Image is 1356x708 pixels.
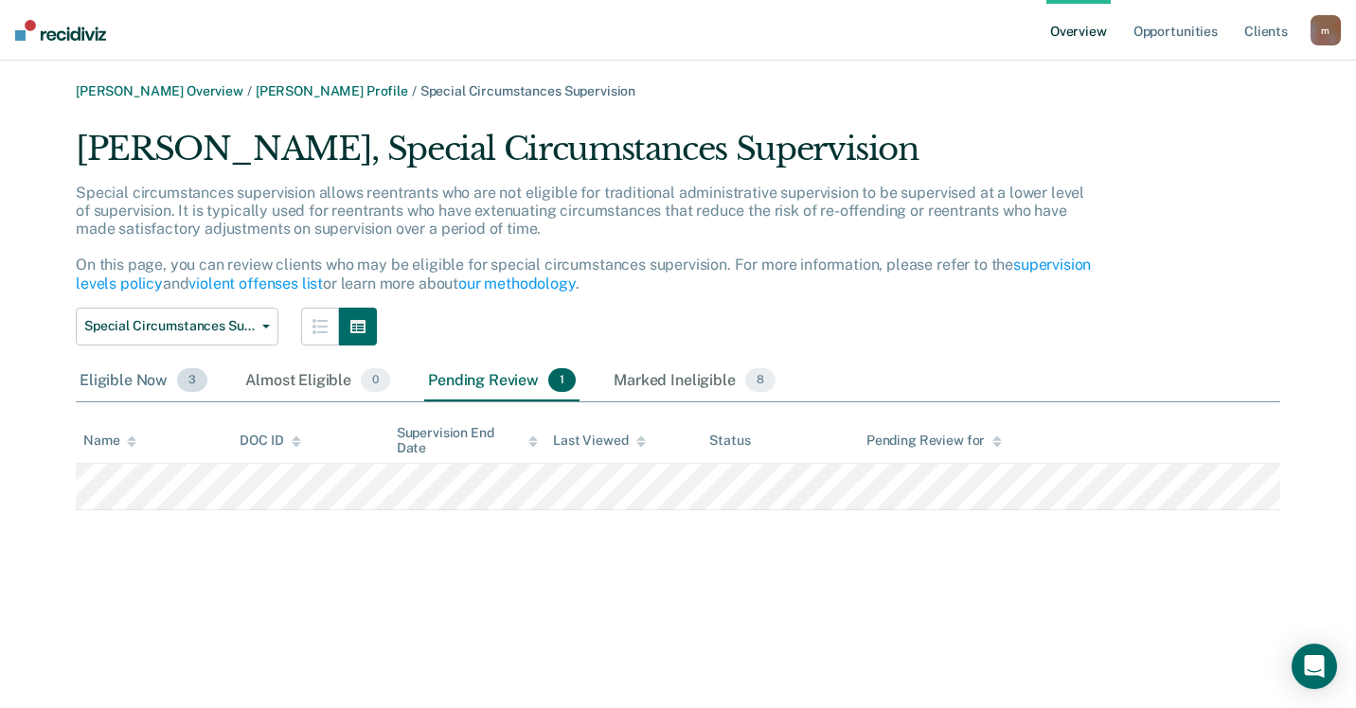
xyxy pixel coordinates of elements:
span: Special Circumstances Supervision [420,83,635,98]
div: Pending Review for [866,433,1002,449]
button: m [1311,15,1341,45]
div: Supervision End Date [397,425,538,457]
span: 0 [361,368,390,393]
span: / [408,83,420,98]
div: Status [709,433,750,449]
div: [PERSON_NAME], Special Circumstances Supervision [76,130,1093,184]
span: Special Circumstances Supervision [84,318,255,334]
div: Almost Eligible0 [241,361,394,402]
div: Last Viewed [553,433,645,449]
button: Special Circumstances Supervision [76,308,278,345]
a: [PERSON_NAME] Overview [76,83,243,98]
span: 8 [745,368,776,393]
img: Recidiviz [15,20,106,41]
div: Pending Review1 [424,361,580,402]
a: supervision levels policy [76,256,1091,292]
span: / [243,83,256,98]
p: Special circumstances supervision allows reentrants who are not eligible for traditional administ... [76,184,1091,292]
a: our methodology [458,274,576,292]
a: [PERSON_NAME] Profile [256,83,408,98]
div: Marked Ineligible8 [610,361,779,402]
div: Eligible Now3 [76,361,211,402]
span: 3 [177,368,207,393]
a: violent offenses list [188,274,323,292]
div: Name [83,433,136,449]
div: DOC ID [240,433,300,449]
div: Open Intercom Messenger [1292,644,1337,689]
span: 1 [548,368,576,393]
